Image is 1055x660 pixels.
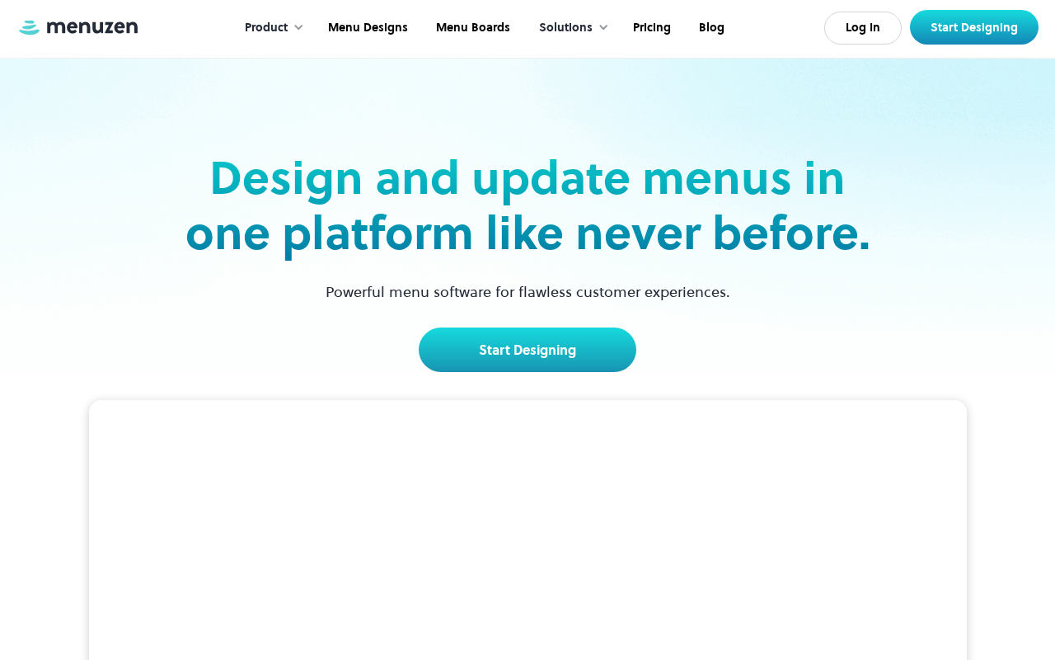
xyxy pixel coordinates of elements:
[305,280,751,303] p: Powerful menu software for flawless customer experiences.
[245,19,288,37] div: Product
[824,12,902,45] a: Log In
[523,2,617,54] div: Solutions
[617,2,683,54] a: Pricing
[180,150,875,261] h2: Design and update menus in one platform like never before.
[420,2,523,54] a: Menu Boards
[228,2,312,54] div: Product
[419,328,636,372] a: Start Designing
[312,2,420,54] a: Menu Designs
[539,19,593,37] div: Solutions
[683,2,737,54] a: Blog
[910,10,1039,45] a: Start Designing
